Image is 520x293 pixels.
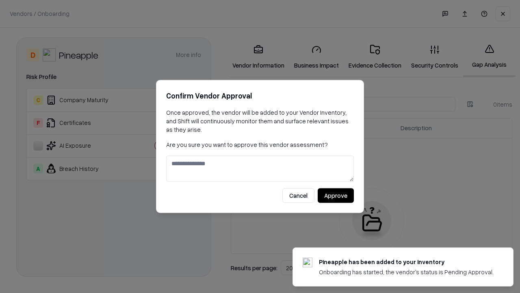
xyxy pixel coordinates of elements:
p: Once approved, the vendor will be added to your Vendor Inventory, and Shift will continuously mon... [166,108,354,134]
p: Are you sure you want to approve this vendor assessment? [166,140,354,149]
img: pineappleenergy.com [303,258,312,267]
button: Cancel [282,188,314,203]
div: Onboarding has started, the vendor's status is Pending Approval. [319,268,494,276]
h2: Confirm Vendor Approval [166,90,354,102]
button: Approve [318,188,354,203]
div: Pineapple has been added to your inventory [319,258,494,266]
